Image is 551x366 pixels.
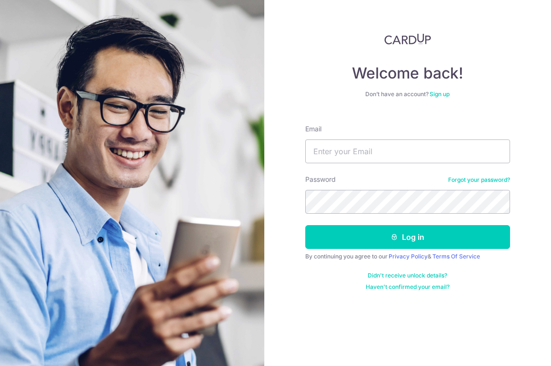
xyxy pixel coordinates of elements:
label: Email [305,124,321,134]
button: Log in [305,225,510,249]
a: Forgot your password? [448,176,510,184]
a: Sign up [430,90,450,98]
a: Didn't receive unlock details? [368,272,447,279]
a: Haven't confirmed your email? [366,283,450,291]
div: Don’t have an account? [305,90,510,98]
img: CardUp Logo [384,33,431,45]
div: By continuing you agree to our & [305,253,510,260]
input: Enter your Email [305,139,510,163]
h4: Welcome back! [305,64,510,83]
a: Terms Of Service [432,253,480,260]
label: Password [305,175,336,184]
a: Privacy Policy [389,253,428,260]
